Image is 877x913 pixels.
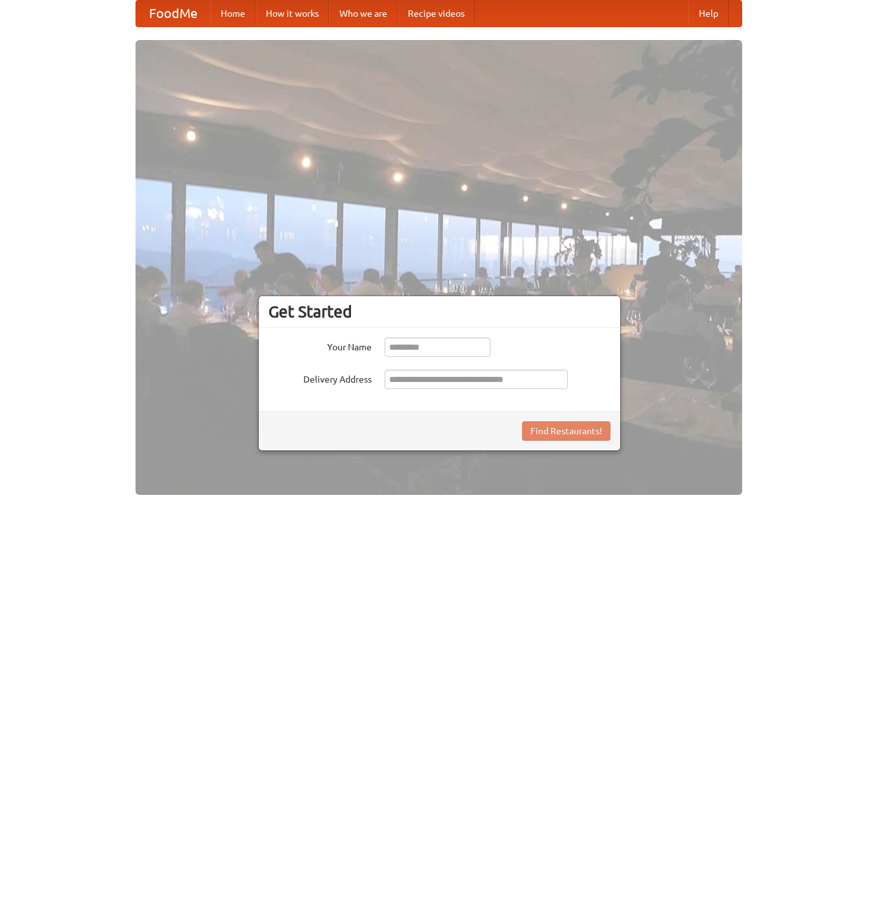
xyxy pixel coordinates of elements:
[398,1,475,26] a: Recipe videos
[329,1,398,26] a: Who we are
[268,337,372,354] label: Your Name
[689,1,729,26] a: Help
[256,1,329,26] a: How it works
[268,302,610,321] h3: Get Started
[522,421,610,441] button: Find Restaurants!
[210,1,256,26] a: Home
[136,1,210,26] a: FoodMe
[268,370,372,386] label: Delivery Address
